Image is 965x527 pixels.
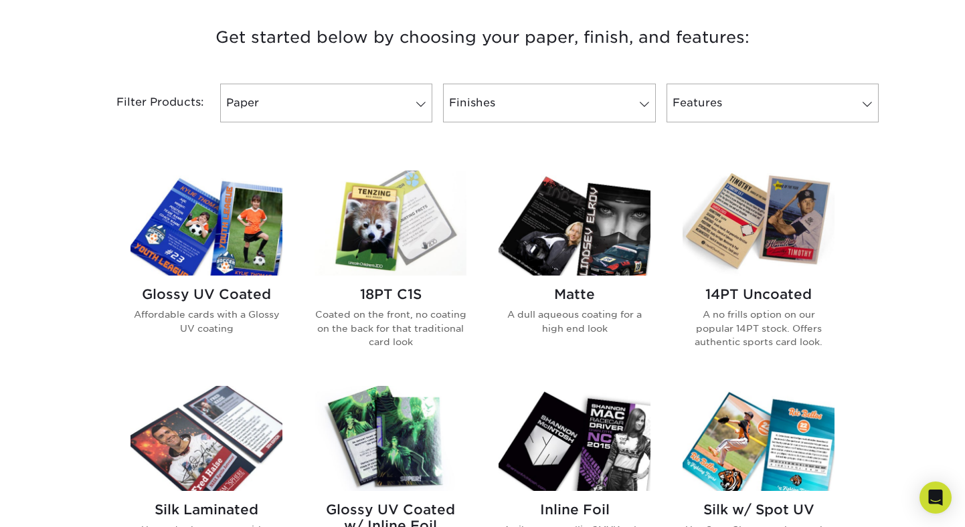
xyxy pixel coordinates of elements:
p: A dull aqueous coating for a high end look [499,308,650,335]
h2: 18PT C1S [315,286,466,302]
a: Features [667,84,879,122]
h2: 14PT Uncoated [683,286,835,302]
img: Glossy UV Coated w/ Inline Foil Trading Cards [315,386,466,491]
img: Inline Foil Trading Cards [499,386,650,491]
div: Open Intercom Messenger [919,482,952,514]
img: Glossy UV Coated Trading Cards [130,171,282,276]
img: 18PT C1S Trading Cards [315,171,466,276]
h2: Silk Laminated [130,502,282,518]
h2: Glossy UV Coated [130,286,282,302]
img: Matte Trading Cards [499,171,650,276]
img: Silk w/ Spot UV Trading Cards [683,386,835,491]
a: 14PT Uncoated Trading Cards 14PT Uncoated A no frills option on our popular 14PT stock. Offers au... [683,171,835,370]
h3: Get started below by choosing your paper, finish, and features: [91,7,874,68]
img: 14PT Uncoated Trading Cards [683,171,835,276]
a: Finishes [443,84,655,122]
p: Affordable cards with a Glossy UV coating [130,308,282,335]
a: Glossy UV Coated Trading Cards Glossy UV Coated Affordable cards with a Glossy UV coating [130,171,282,370]
a: Matte Trading Cards Matte A dull aqueous coating for a high end look [499,171,650,370]
h2: Silk w/ Spot UV [683,502,835,518]
p: A no frills option on our popular 14PT stock. Offers authentic sports card look. [683,308,835,348]
a: Paper [220,84,432,122]
h2: Inline Foil [499,502,650,518]
h2: Matte [499,286,650,302]
a: 18PT C1S Trading Cards 18PT C1S Coated on the front, no coating on the back for that traditional ... [315,171,466,370]
img: Silk Laminated Trading Cards [130,386,282,491]
div: Filter Products: [81,84,215,122]
p: Coated on the front, no coating on the back for that traditional card look [315,308,466,348]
